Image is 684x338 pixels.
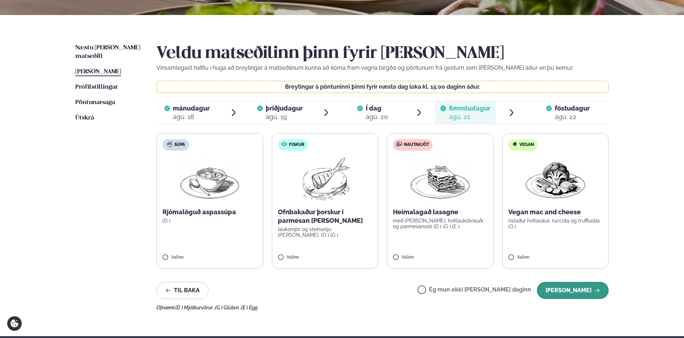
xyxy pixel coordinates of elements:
[75,68,121,76] a: [PERSON_NAME]
[278,208,373,225] p: Ofnbakaður þorskur í parmesan [PERSON_NAME]
[75,84,118,90] span: Prófílstillingar
[393,208,488,216] p: Heimalagað lasagne
[173,104,210,112] span: mánudagur
[396,141,402,147] img: beef.svg
[404,142,429,148] span: Nautakjöt
[173,113,210,121] div: ágú. 18
[75,98,115,107] a: Pöntunarsaga
[178,156,241,202] img: Soup.png
[75,83,118,92] a: Prófílstillingar
[524,156,587,202] img: Vegan.png
[508,218,603,229] p: ristaður hvítlaukur, ruccola og truffluolía (G )
[215,305,241,310] span: (G ) Glúten ,
[449,113,490,121] div: ágú. 21
[266,113,303,121] div: ágú. 19
[555,113,590,121] div: ágú. 22
[175,305,215,310] span: (D ) Mjólkurvörur ,
[555,104,590,112] span: föstudagur
[281,141,287,147] img: fish.svg
[75,69,121,75] span: [PERSON_NAME]
[393,218,488,229] p: með [PERSON_NAME], hvítlauksbrauði og parmesanosti (D ) (G ) (E )
[508,208,603,216] p: Vegan mac and cheese
[266,104,303,112] span: þriðjudagur
[156,282,209,299] button: Til baka
[164,84,601,90] p: Breytingar á pöntuninni þinni fyrir næsta dag loka kl. 15:00 daginn áður.
[289,142,304,148] span: Fiskur
[449,104,490,112] span: fimmtudagur
[366,104,388,113] span: Í dag
[75,45,140,59] span: Næstu [PERSON_NAME] matseðill
[75,115,94,121] span: Útskrá
[156,305,609,310] div: Ofnæmi:
[156,64,609,72] p: Vinsamlegast hafðu í huga að breytingar á matseðlinum kunna að koma fram vegna birgða og pöntunum...
[366,113,388,121] div: ágú. 20
[174,142,185,148] span: Súpa
[163,208,257,216] p: Rjómalöguð aspassúpa
[167,141,173,147] img: soup.svg
[156,44,609,64] h2: Veldu matseðilinn þinn fyrir [PERSON_NAME]
[512,141,518,147] img: Vegan.svg
[409,156,471,202] img: Lasagna.png
[75,44,142,61] a: Næstu [PERSON_NAME] matseðill
[75,114,94,122] a: Útskrá
[537,282,609,299] button: [PERSON_NAME]
[293,156,356,202] img: Fish.png
[519,142,534,148] span: Vegan
[75,99,115,106] span: Pöntunarsaga
[7,316,22,331] a: Cookie settings
[241,305,258,310] span: (E ) Egg
[163,218,257,224] p: (D )
[278,226,373,238] p: lauksmjör og steinselju [PERSON_NAME]. (D ) (G )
